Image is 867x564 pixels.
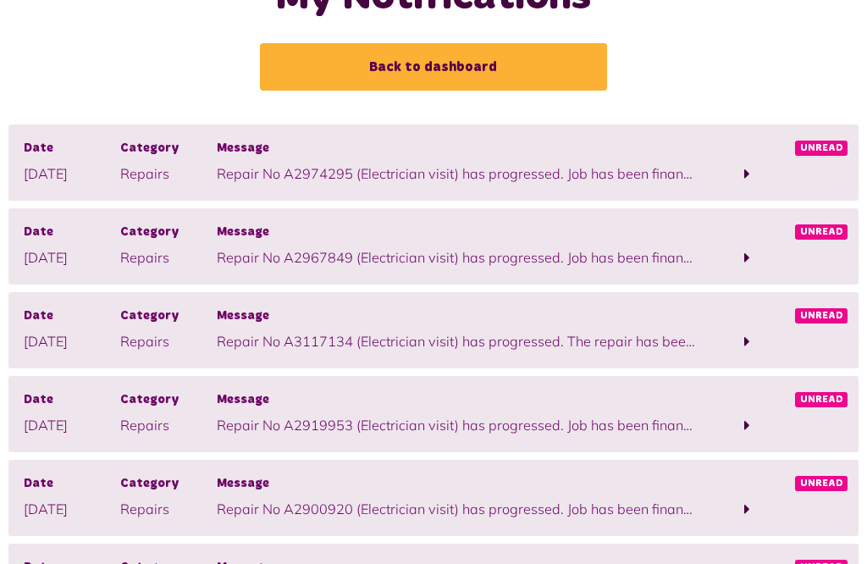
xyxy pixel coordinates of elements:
span: Message [217,224,699,242]
span: Category [120,224,217,242]
span: Category [120,391,217,410]
span: Message [217,307,699,326]
span: Unread [795,476,848,491]
p: [DATE] [24,415,120,435]
span: Category [120,475,217,494]
span: Date [24,307,120,326]
p: [DATE] [24,331,120,351]
p: [DATE] [24,163,120,184]
span: Message [217,140,699,158]
p: [DATE] [24,499,120,519]
p: [DATE] [24,247,120,268]
span: Unread [795,392,848,407]
p: Repairs [120,331,217,351]
span: Date [24,475,120,494]
p: Repairs [120,163,217,184]
span: Message [217,391,699,410]
p: Repair No A2974295 (Electrician visit) has progressed. Job has been financially completed. To vie... [217,163,699,184]
span: Category [120,140,217,158]
p: Repair No A2967849 (Electrician visit) has progressed. Job has been financially completed. To vie... [217,247,699,268]
span: Date [24,140,120,158]
span: Date [24,391,120,410]
span: Message [217,475,699,494]
a: Back to dashboard [260,43,607,91]
span: Unread [795,141,848,156]
span: Category [120,307,217,326]
p: Repairs [120,415,217,435]
p: Repairs [120,247,217,268]
p: Repair No A2919953 (Electrician visit) has progressed. Job has been financially completed. To vie... [217,415,699,435]
p: Repair No A3117134 (Electrician visit) has progressed. The repair has been fully completed. To vi... [217,331,699,351]
span: Date [24,224,120,242]
p: Repair No A2900920 (Electrician visit) has progressed. Job has been financially completed. To vie... [217,499,699,519]
span: Unread [795,224,848,240]
span: Unread [795,308,848,323]
p: Repairs [120,499,217,519]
